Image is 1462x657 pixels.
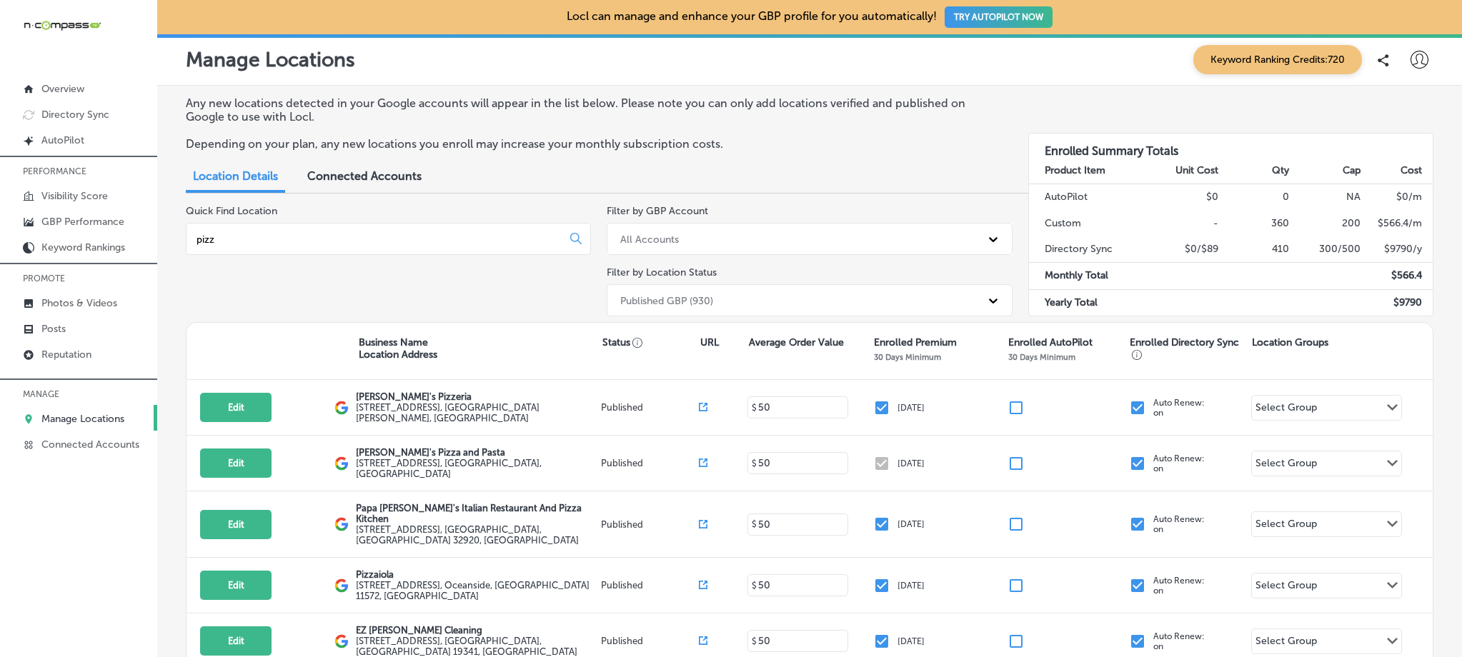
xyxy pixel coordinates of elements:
th: Unit Cost [1148,158,1219,184]
p: Published [601,519,699,530]
p: $ [752,581,757,591]
p: $ [752,458,757,468]
p: Enrolled AutoPilot [1008,336,1093,348]
p: Location Groups [1252,336,1328,348]
th: Cost [1361,158,1433,184]
td: $0 [1148,184,1219,211]
p: Average Order Value [749,336,844,348]
p: [PERSON_NAME]'s Pizza and Pasta [356,447,597,458]
div: Select Group [1255,401,1317,418]
label: [STREET_ADDRESS] , Oceanside, [GEOGRAPHIC_DATA] 11572, [GEOGRAPHIC_DATA] [356,580,597,601]
p: Pizzaiola [356,569,597,580]
label: [STREET_ADDRESS] , [GEOGRAPHIC_DATA][PERSON_NAME], [GEOGRAPHIC_DATA] [356,402,597,423]
td: 200 [1290,211,1361,236]
button: Edit [200,510,272,539]
p: $ [752,403,757,413]
div: All Accounts [620,233,679,245]
input: All Locations [195,233,559,246]
p: Enrolled Premium [874,336,957,348]
p: Manage Locations [41,413,124,425]
div: Published GBP (930) [620,294,713,306]
td: 300/500 [1290,236,1361,263]
th: Qty [1219,158,1291,184]
img: logo [334,517,349,531]
p: Auto Renew: on [1153,631,1205,651]
p: Business Name Location Address [359,336,437,361]
td: Monthly Total [1029,263,1148,289]
label: [STREET_ADDRESS] , [GEOGRAPHIC_DATA], [GEOGRAPHIC_DATA] 32920, [GEOGRAPHIC_DATA] [356,524,597,546]
strong: Product Item [1045,164,1105,176]
img: logo [334,578,349,593]
p: 30 Days Minimum [874,352,941,362]
td: 410 [1219,236,1291,263]
button: Edit [200,448,272,478]
p: GBP Performance [41,216,124,228]
label: Quick Find Location [186,205,277,217]
p: [DATE] [897,458,925,468]
th: Cap [1290,158,1361,184]
td: Yearly Total [1029,289,1148,316]
p: Reputation [41,348,91,361]
button: TRY AUTOPILOT NOW [945,6,1053,28]
p: Published [601,636,699,646]
p: Enrolled Directory Sync [1130,336,1245,361]
img: logo [334,401,349,415]
td: 0 [1219,184,1291,211]
p: 30 Days Minimum [1008,352,1075,362]
p: Auto Renew: on [1153,514,1205,534]
p: EZ [PERSON_NAME] Cleaning [356,625,597,636]
p: [DATE] [897,581,925,591]
div: Select Group [1255,518,1317,534]
p: Manage Locations [186,48,355,71]
img: logo [334,456,349,471]
p: Photos & Videos [41,297,117,309]
p: Status [602,336,700,348]
label: Filter by GBP Account [607,205,708,217]
p: [PERSON_NAME]'s Pizzeria [356,391,597,402]
p: URL [700,336,719,348]
p: Any new locations detected in your Google accounts will appear in the list below. Please note you... [186,96,997,124]
div: Select Group [1255,635,1317,651]
td: 360 [1219,211,1291,236]
p: Published [601,402,699,413]
span: Connected Accounts [307,169,422,183]
div: Select Group [1255,457,1317,473]
td: $0/$89 [1148,236,1219,263]
td: Custom [1029,211,1148,236]
td: $ 0 /m [1361,184,1433,211]
p: [DATE] [897,636,925,646]
span: Keyword Ranking Credits: 720 [1193,45,1362,74]
p: Directory Sync [41,109,109,121]
button: Edit [200,571,272,600]
p: $ [752,519,757,529]
label: Filter by Location Status [607,266,717,279]
td: - [1148,211,1219,236]
p: Published [601,580,699,591]
img: logo [334,634,349,648]
p: Keyword Rankings [41,241,125,254]
p: Connected Accounts [41,438,139,451]
h3: Enrolled Summary Totals [1029,134,1433,158]
p: Overview [41,83,84,95]
td: $ 9790 /y [1361,236,1433,263]
p: AutoPilot [41,134,84,146]
p: Visibility Score [41,190,108,202]
span: Location Details [193,169,278,183]
p: [DATE] [897,519,925,529]
p: $ [752,636,757,646]
td: Directory Sync [1029,236,1148,263]
td: $ 566.4 [1361,263,1433,289]
div: Select Group [1255,579,1317,596]
td: AutoPilot [1029,184,1148,211]
td: $ 566.4 /m [1361,211,1433,236]
label: [STREET_ADDRESS] , [GEOGRAPHIC_DATA], [GEOGRAPHIC_DATA] 19341, [GEOGRAPHIC_DATA] [356,636,597,657]
p: Papa [PERSON_NAME]'s Italian Restaurant And Pizza Kitchen [356,503,597,524]
button: Edit [200,626,272,656]
p: Depending on your plan, any new locations you enroll may increase your monthly subscription costs. [186,137,997,151]
img: 660ab0bf-5cc7-4cb8-ba1c-48b5ae0f18e60NCTV_CLogo_TV_Black_-500x88.png [23,19,101,32]
p: Published [601,458,699,468]
button: Edit [200,393,272,422]
td: $ 9790 [1361,289,1433,316]
p: [DATE] [897,403,925,413]
p: Auto Renew: on [1153,576,1205,596]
